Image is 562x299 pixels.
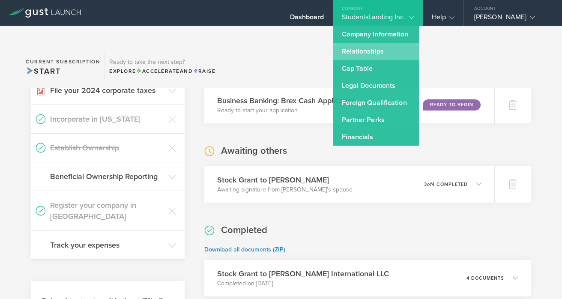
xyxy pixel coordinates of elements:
a: Download all documents (ZIP) [204,246,285,253]
div: Help [432,13,454,26]
h3: File your 2024 corporate taxes [50,85,164,96]
span: Accelerate [136,68,180,74]
div: Ready to take the next step?ExploreAccelerateandRaise [105,53,220,79]
div: Ready to Begin [423,99,481,111]
div: Business Banking: Brex Cash ApplicationReady to start your applicationReady to Begin [204,87,494,123]
div: Dashboard [290,13,324,26]
div: Explore [109,67,215,75]
h3: Stock Grant to [PERSON_NAME] International LLC [217,268,389,279]
h3: Track your expenses [50,239,164,251]
h3: Incorporate in [US_STATE] [50,114,164,125]
h3: Ready to take the next step? [109,59,215,65]
h3: Beneficial Ownership Reporting [50,171,164,182]
p: Awaiting signature from [PERSON_NAME]’s spouse [217,185,353,194]
span: Start [26,66,60,76]
div: StudentsLanding Inc. [342,13,414,26]
div: [PERSON_NAME] [474,13,547,26]
h2: Completed [221,224,267,236]
p: 4 documents [466,276,504,281]
h3: Stock Grant to [PERSON_NAME] [217,174,353,185]
em: of [427,182,432,187]
span: Raise [193,68,215,74]
p: Completed on [DATE] [217,279,389,288]
p: 3 4 completed [424,182,468,187]
h3: Business Banking: Brex Cash Application [217,95,356,106]
h3: Establish Ownership [50,142,164,153]
h2: Awaiting others [221,145,287,157]
span: and [136,68,193,74]
h2: Current Subscription [26,59,100,64]
h3: Register your company in [GEOGRAPHIC_DATA] [50,200,164,222]
iframe: Chat Widget [519,258,562,299]
p: Ready to start your application [217,106,356,115]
